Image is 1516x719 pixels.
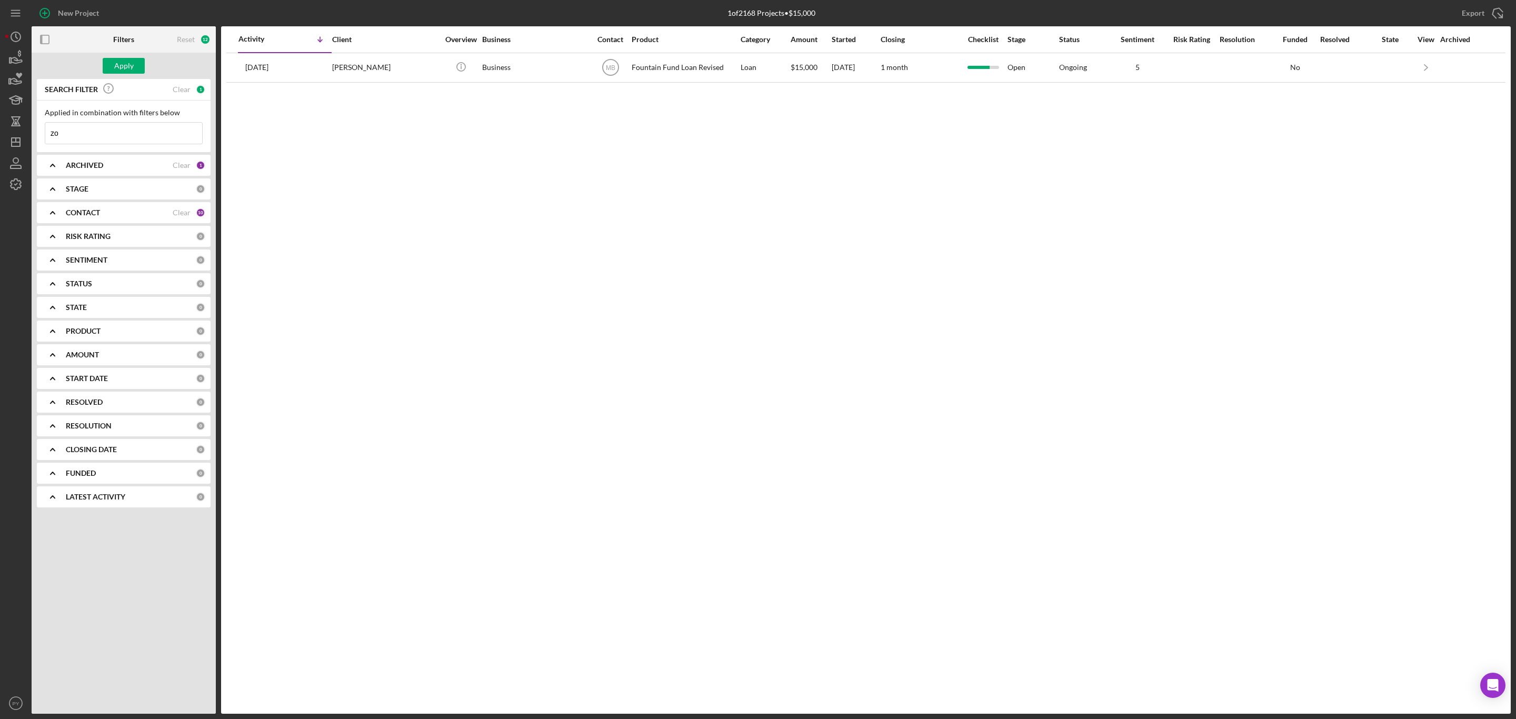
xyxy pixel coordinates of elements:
[961,35,1006,44] div: Checklist
[5,693,26,714] button: PY
[1480,673,1505,698] div: Open Intercom Messenger
[103,58,145,74] button: Apply
[791,35,830,44] div: Amount
[196,232,205,241] div: 0
[66,208,100,217] b: CONTACT
[1451,3,1511,24] button: Export
[482,54,587,82] div: Business
[606,64,615,72] text: MB
[238,35,285,43] div: Activity
[66,185,88,193] b: STAGE
[58,3,99,24] div: New Project
[196,279,205,288] div: 0
[1008,54,1058,82] div: Open
[727,9,815,17] div: 1 of 2168 Projects • $15,000
[1220,35,1270,44] div: Resolution
[66,161,103,169] b: ARCHIVED
[1165,35,1218,44] div: Risk Rating
[332,35,437,44] div: Client
[66,232,111,241] b: RISK RATING
[632,35,737,44] div: Product
[1413,35,1439,44] div: View
[113,35,134,44] b: Filters
[1111,35,1164,44] div: Sentiment
[791,54,830,82] div: $15,000
[1320,35,1368,44] div: Resolved
[741,54,790,82] div: Loan
[1111,63,1164,72] div: 5
[1272,35,1319,44] div: Funded
[591,35,630,44] div: Contact
[173,85,191,94] div: Clear
[832,35,879,44] div: Started
[66,469,96,477] b: FUNDED
[32,3,109,24] button: New Project
[66,493,125,501] b: LATEST ACTIVITY
[1369,35,1411,44] div: State
[245,63,268,72] time: 2025-08-22 19:30
[196,208,205,217] div: 10
[196,421,205,431] div: 0
[66,351,99,359] b: AMOUNT
[66,256,107,264] b: SENTIMENT
[66,303,87,312] b: STATE
[196,326,205,336] div: 0
[1008,35,1058,44] div: Stage
[196,397,205,407] div: 0
[177,35,195,44] div: Reset
[196,492,205,502] div: 0
[332,54,437,82] div: [PERSON_NAME]
[196,161,205,170] div: 1
[66,398,103,406] b: RESOLVED
[66,445,117,454] b: CLOSING DATE
[13,701,19,706] text: PY
[45,85,98,94] b: SEARCH FILTER
[1059,35,1110,44] div: Status
[66,422,112,430] b: RESOLUTION
[196,350,205,359] div: 0
[482,35,587,44] div: Business
[196,85,205,94] div: 1
[832,54,879,82] div: [DATE]
[196,184,205,194] div: 0
[741,35,790,44] div: Category
[881,35,960,44] div: Closing
[196,445,205,454] div: 0
[1462,3,1484,24] div: Export
[1272,63,1319,72] div: No
[1059,63,1087,72] div: Ongoing
[66,279,92,288] b: STATUS
[196,468,205,478] div: 0
[632,54,737,82] div: Fountain Fund Loan Revised
[441,35,481,44] div: Overview
[1440,35,1493,44] div: Archived
[196,255,205,265] div: 0
[196,303,205,312] div: 0
[196,374,205,383] div: 0
[66,327,101,335] b: PRODUCT
[45,108,203,117] div: Applied in combination with filters below
[66,374,108,383] b: START DATE
[173,208,191,217] div: Clear
[200,34,211,45] div: 12
[881,63,908,72] time: 1 month
[173,161,191,169] div: Clear
[114,58,134,74] div: Apply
